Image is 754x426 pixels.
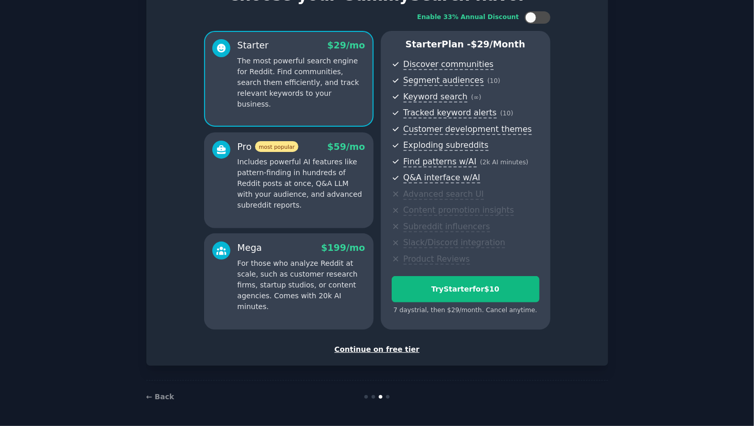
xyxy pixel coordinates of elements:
span: Find patterns w/AI [404,157,477,167]
p: The most powerful search engine for Reddit. Find communities, search them efficiently, and track ... [238,56,365,110]
span: Advanced search UI [404,189,484,200]
span: Exploding subreddits [404,140,489,151]
span: Tracked keyword alerts [404,108,497,118]
span: Segment audiences [404,75,484,86]
button: TryStarterfor$10 [392,276,540,302]
span: Subreddit influencers [404,221,490,232]
span: Slack/Discord integration [404,237,506,248]
div: Mega [238,242,262,254]
p: Starter Plan - [392,38,540,51]
p: For those who analyze Reddit at scale, such as customer research firms, startup studios, or conte... [238,258,365,312]
div: Starter [238,39,269,52]
span: $ 29 /mo [327,40,365,50]
span: Q&A interface w/AI [404,173,480,183]
span: Discover communities [404,59,494,70]
span: $ 59 /mo [327,142,365,152]
p: Includes powerful AI features like pattern-finding in hundreds of Reddit posts at once, Q&A LLM w... [238,157,365,211]
a: ← Back [146,393,174,401]
span: $ 29 /month [471,39,526,49]
span: Keyword search [404,92,468,103]
span: most popular [255,141,298,152]
span: ( 10 ) [500,110,513,117]
span: Content promotion insights [404,205,514,216]
span: $ 199 /mo [321,243,365,253]
span: Product Reviews [404,254,470,265]
div: Enable 33% Annual Discount [417,13,520,22]
span: ( ∞ ) [471,94,481,101]
span: Customer development themes [404,124,532,135]
div: Pro [238,141,298,154]
div: Try Starter for $10 [392,284,539,295]
div: Continue on free tier [157,344,597,355]
span: ( 2k AI minutes ) [480,159,529,166]
span: ( 10 ) [488,77,500,84]
div: 7 days trial, then $ 29 /month . Cancel anytime. [392,306,540,315]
